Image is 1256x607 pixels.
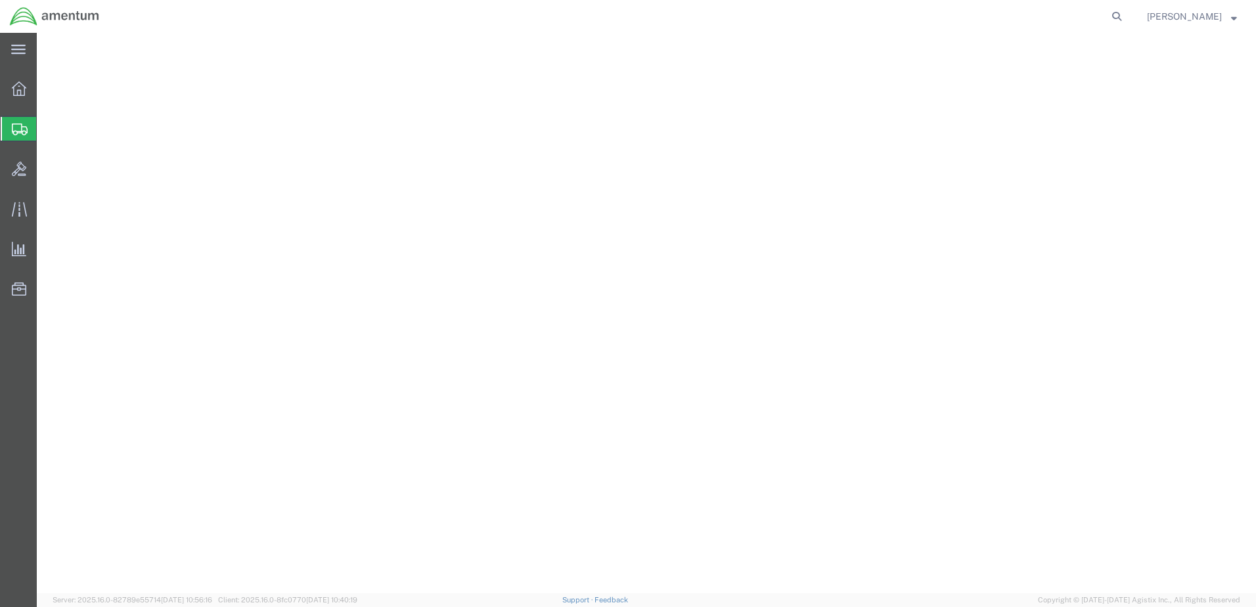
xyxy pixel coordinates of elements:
span: Scott Meyers [1147,9,1222,24]
a: Feedback [594,596,628,604]
iframe: FS Legacy Container [37,33,1256,593]
a: Support [562,596,595,604]
span: [DATE] 10:40:19 [306,596,357,604]
span: Copyright © [DATE]-[DATE] Agistix Inc., All Rights Reserved [1038,595,1240,606]
span: [DATE] 10:56:16 [161,596,212,604]
span: Server: 2025.16.0-82789e55714 [53,596,212,604]
img: logo [9,7,100,26]
span: Client: 2025.16.0-8fc0770 [218,596,357,604]
button: [PERSON_NAME] [1146,9,1238,24]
